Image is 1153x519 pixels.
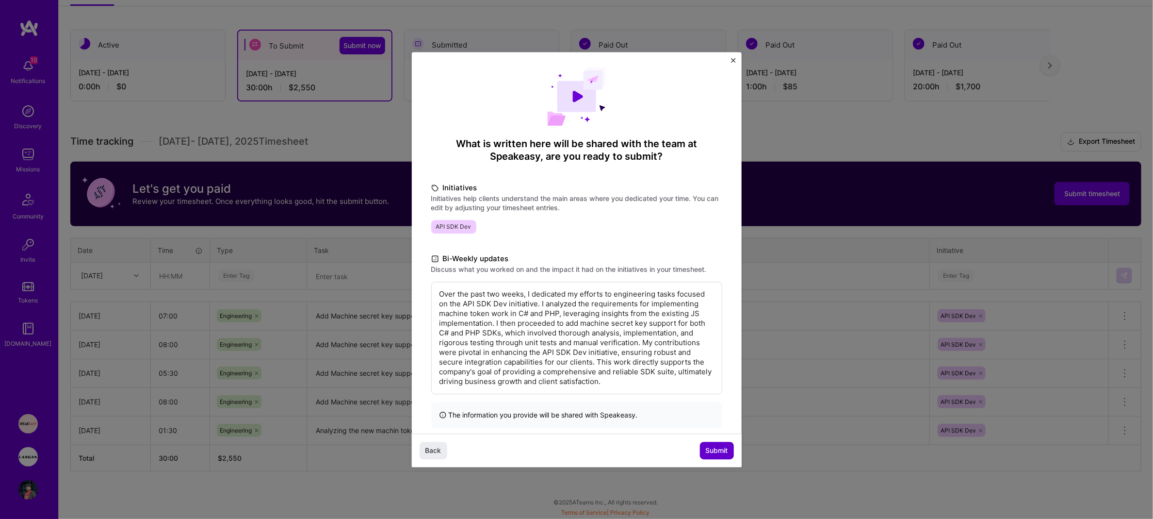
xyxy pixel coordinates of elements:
p: Over the past two weeks, I dedicated my efforts to engineering tasks focused on the API SDK Dev i... [439,289,714,386]
span: Back [425,446,441,455]
i: icon DocumentBlack [431,253,439,265]
span: API SDK Dev [431,220,476,234]
label: Initiatives [431,182,722,194]
button: Back [420,442,447,459]
img: Demo day [547,67,606,126]
label: Discuss what you worked on and the impact it had on the initiatives in your timesheet. [431,265,722,274]
span: Submit [706,446,728,455]
label: Bi-Weekly updates [431,253,722,265]
i: icon InfoBlack [439,410,447,420]
button: Submit [700,442,734,459]
label: Initiatives help clients understand the main areas where you dedicated your time. You can edit by... [431,194,722,212]
i: icon TagBlack [431,183,439,194]
div: The information you provide will be shared with Speakeasy . [431,402,722,428]
button: Close [731,58,736,68]
h4: What is written here will be shared with the team at Speakeasy , are you ready to submit? [431,137,722,163]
